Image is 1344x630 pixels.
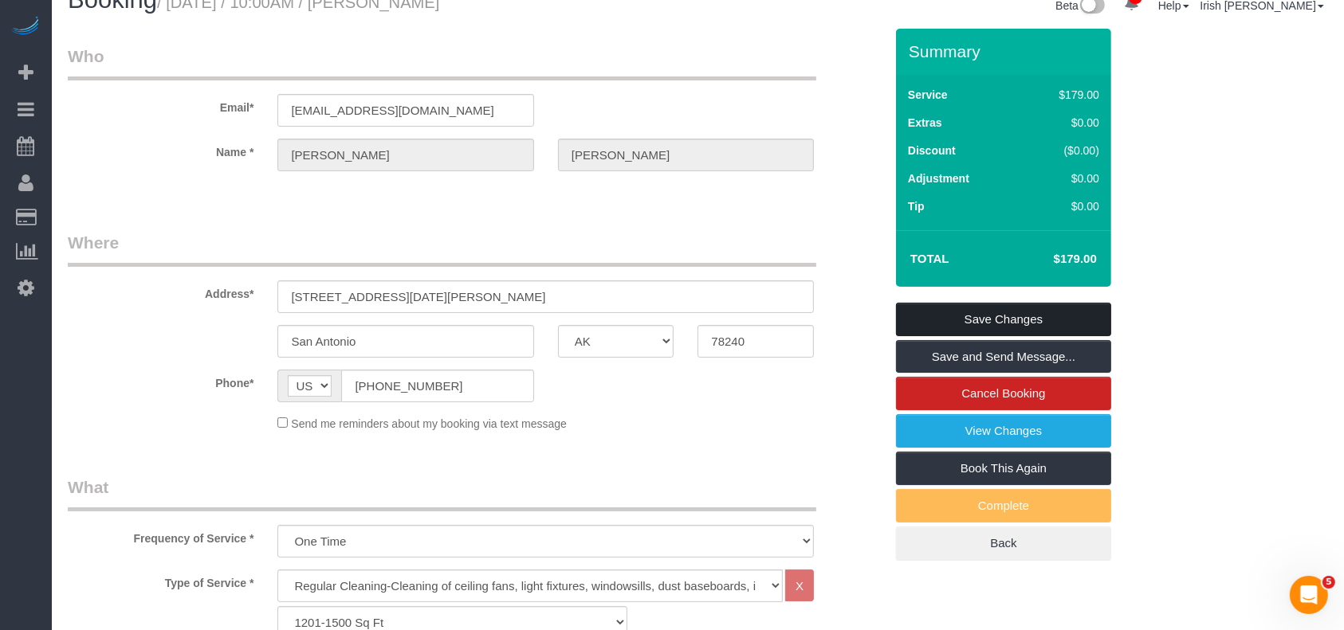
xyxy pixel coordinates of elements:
[1025,87,1099,103] div: $179.00
[896,452,1111,485] a: Book This Again
[68,45,816,80] legend: Who
[291,417,567,430] span: Send me reminders about my booking via text message
[896,414,1111,448] a: View Changes
[896,526,1111,560] a: Back
[56,94,265,115] label: Email*
[56,569,265,591] label: Type of Service *
[56,139,265,160] label: Name *
[277,325,533,358] input: City*
[1006,252,1097,266] h4: $179.00
[558,139,814,171] input: Last Name*
[1322,576,1335,589] span: 5
[1025,198,1099,214] div: $0.00
[1025,170,1099,186] div: $0.00
[56,280,265,302] label: Address*
[277,139,533,171] input: First Name*
[896,377,1111,410] a: Cancel Booking
[56,525,265,546] label: Frequency of Service *
[1025,143,1099,158] div: ($0.00)
[56,370,265,391] label: Phone*
[896,340,1111,374] a: Save and Send Message...
[909,42,1103,61] h3: Summary
[68,231,816,267] legend: Where
[896,303,1111,336] a: Save Changes
[910,252,949,265] strong: Total
[908,198,925,214] label: Tip
[908,87,948,103] label: Service
[341,370,533,402] input: Phone*
[1290,576,1328,614] iframe: Intercom live chat
[698,325,814,358] input: Zip Code*
[277,94,533,127] input: Email*
[10,16,41,38] img: Automaid Logo
[908,170,969,186] label: Adjustment
[908,143,956,158] label: Discount
[68,475,816,511] legend: What
[908,115,942,131] label: Extras
[1025,115,1099,131] div: $0.00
